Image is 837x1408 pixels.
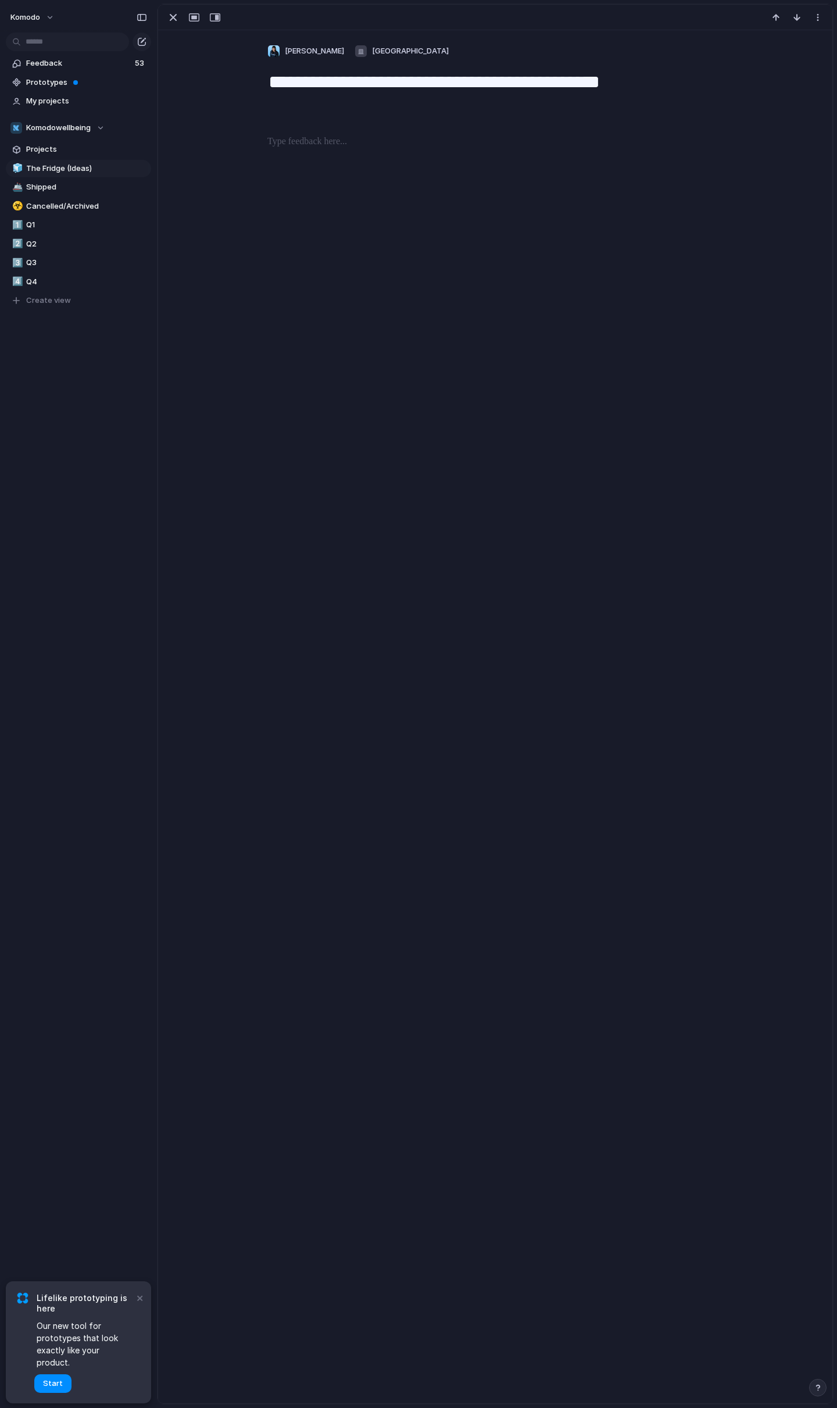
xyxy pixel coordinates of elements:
a: Projects [6,141,151,158]
button: Create view [6,292,151,309]
span: My projects [26,95,147,107]
a: Feedback53 [6,55,151,72]
button: [PERSON_NAME] [264,42,347,60]
span: Lifelike prototyping is here [37,1293,134,1314]
div: 1️⃣ [12,219,20,232]
div: 🧊 [12,162,20,175]
a: 1️⃣Q1 [6,216,151,234]
button: 3️⃣ [10,257,22,269]
span: Prototypes [26,77,147,88]
span: Feedback [26,58,131,69]
span: Our new tool for prototypes that look exactly like your product. [37,1320,134,1368]
a: 4️⃣Q4 [6,273,151,291]
span: Shipped [26,181,147,193]
button: Dismiss [133,1291,146,1305]
a: 3️⃣Q3 [6,254,151,271]
a: 🧊The Fridge (Ideas) [6,160,151,177]
div: 4️⃣ [12,275,20,288]
button: 2️⃣ [10,238,22,250]
span: Komodo [10,12,40,23]
button: Komodowellbeing [6,119,151,137]
button: Komodo [5,8,60,27]
span: Create view [26,295,71,306]
button: [GEOGRAPHIC_DATA] [352,42,452,60]
span: [PERSON_NAME] [285,45,344,57]
span: Q2 [26,238,147,250]
div: 3️⃣ [12,256,20,270]
button: 🧊 [10,163,22,174]
a: ☣️Cancelled/Archived [6,198,151,215]
a: 🚢Shipped [6,178,151,196]
a: Prototypes [6,74,151,91]
div: 2️⃣ [12,237,20,251]
button: 🚢 [10,181,22,193]
div: ☣️ [12,199,20,213]
span: Q1 [26,219,147,231]
span: Q3 [26,257,147,269]
span: Start [43,1378,63,1389]
div: 🚢 [12,181,20,194]
span: Projects [26,144,147,155]
span: Cancelled/Archived [26,201,147,212]
button: ☣️ [10,201,22,212]
span: [GEOGRAPHIC_DATA] [372,45,449,57]
span: Komodowellbeing [26,122,91,134]
button: 1️⃣ [10,219,22,231]
a: 2️⃣Q2 [6,235,151,253]
span: 53 [135,58,146,69]
button: Start [34,1374,71,1393]
a: My projects [6,92,151,110]
button: 4️⃣ [10,276,22,288]
span: Q4 [26,276,147,288]
span: The Fridge (Ideas) [26,163,147,174]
